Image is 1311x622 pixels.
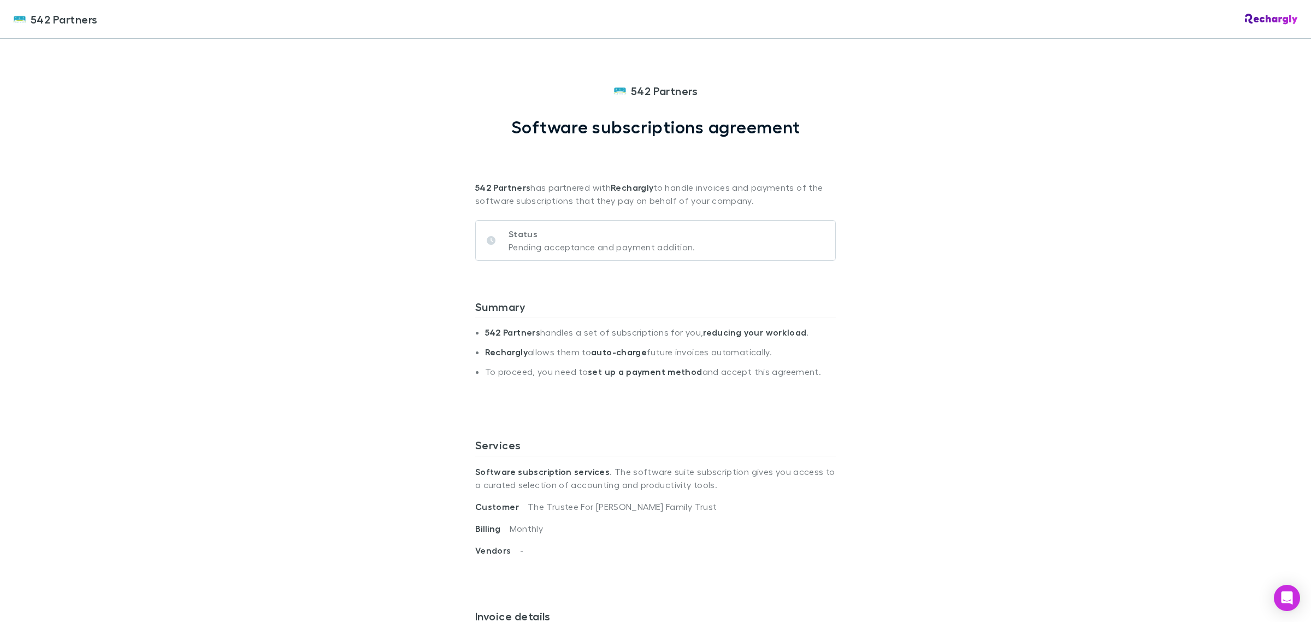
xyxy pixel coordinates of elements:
img: Rechargly Logo [1245,14,1298,25]
span: 542 Partners [31,11,98,27]
img: 542 Partners's Logo [613,84,627,97]
strong: reducing your workload [703,327,806,338]
span: Customer [475,501,528,512]
strong: Rechargly [611,182,653,193]
strong: Rechargly [485,347,528,357]
li: handles a set of subscriptions for you, . [485,327,836,347]
p: Pending acceptance and payment addition. [509,240,695,254]
span: - [520,545,523,555]
span: 542 Partners [631,83,698,99]
span: The Trustee For [PERSON_NAME] Family Trust [528,501,717,512]
span: Vendors [475,545,520,556]
p: . The software suite subscription gives you access to a curated selection of accounting and produ... [475,456,836,500]
h3: Summary [475,300,836,318]
span: Billing [475,523,510,534]
strong: Software subscription services [475,466,610,477]
p: Status [509,227,695,240]
strong: set up a payment method [588,366,702,377]
p: has partnered with to handle invoices and payments of the software subscriptions that they pay on... [475,137,836,207]
strong: 542 Partners [475,182,530,193]
h3: Services [475,438,836,456]
div: Open Intercom Messenger [1274,585,1300,611]
span: Monthly [510,523,544,533]
img: 542 Partners's Logo [13,13,26,26]
strong: auto-charge [591,347,647,357]
strong: 542 Partners [485,327,540,338]
h1: Software subscriptions agreement [511,116,800,137]
li: allows them to future invoices automatically. [485,347,836,366]
li: To proceed, you need to and accept this agreement. [485,366,836,386]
